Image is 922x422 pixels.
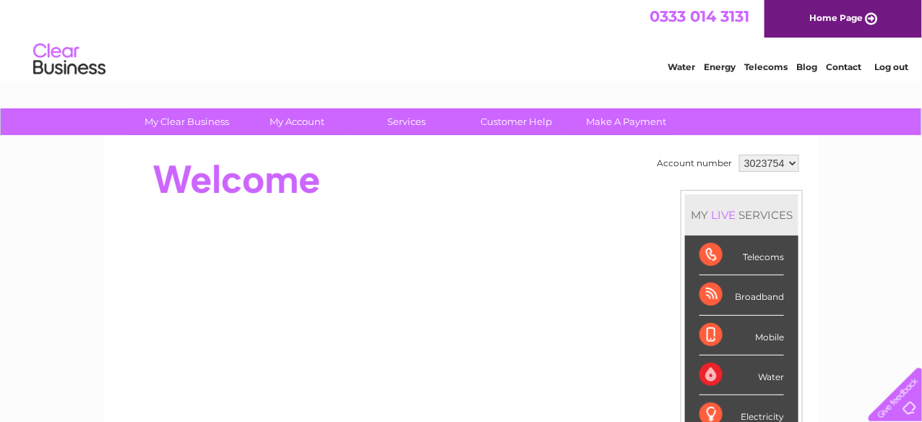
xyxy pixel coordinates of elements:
[699,275,784,315] div: Broadband
[128,108,247,135] a: My Clear Business
[653,151,736,176] td: Account number
[699,236,784,275] div: Telecoms
[685,194,798,236] div: MY SERVICES
[699,356,784,395] div: Water
[874,61,908,72] a: Log out
[567,108,686,135] a: Make A Payment
[348,108,467,135] a: Services
[33,38,106,82] img: logo.png
[826,61,861,72] a: Contact
[796,61,817,72] a: Blog
[121,8,803,70] div: Clear Business is a trading name of Verastar Limited (registered in [GEOGRAPHIC_DATA] No. 3667643...
[699,316,784,356] div: Mobile
[708,208,738,222] div: LIVE
[744,61,788,72] a: Telecoms
[457,108,577,135] a: Customer Help
[668,61,695,72] a: Water
[238,108,357,135] a: My Account
[704,61,736,72] a: Energy
[650,7,749,25] a: 0333 014 3131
